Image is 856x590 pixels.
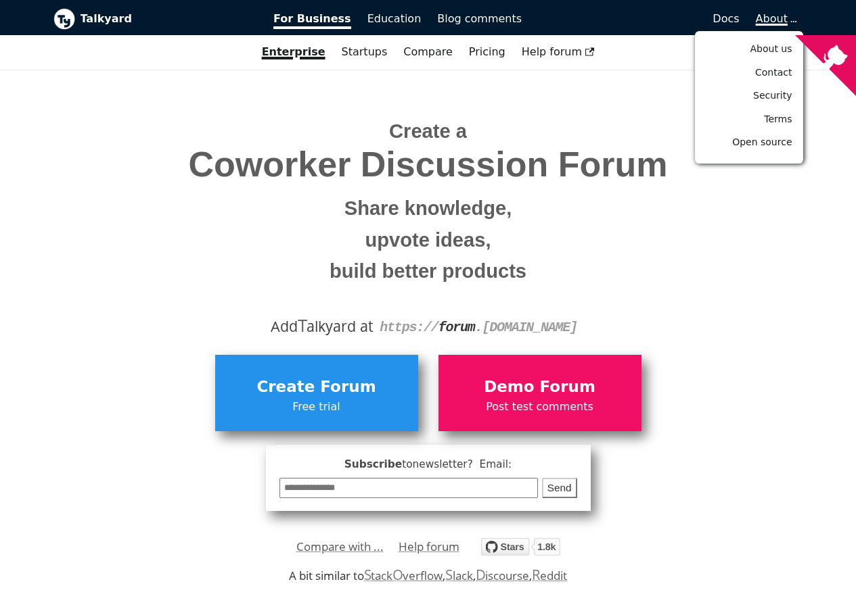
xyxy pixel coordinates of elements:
[764,114,792,124] span: Terms
[530,7,748,30] a: Docs
[542,478,577,499] button: Send
[389,120,467,142] span: Create a
[756,12,795,25] a: About
[476,568,529,583] a: Discourse
[254,41,334,64] a: Enterprise
[438,355,641,431] a: Demo ForumPost test comments
[700,39,798,59] a: About us
[514,41,603,64] a: Help forum
[81,10,255,28] b: Talkyard
[64,255,793,287] small: build better products
[437,12,522,25] span: Blog comments
[279,456,577,473] span: Subscribe
[481,540,560,560] a: Star debiki/talkyard on GitHub
[429,7,530,30] a: Blog comments
[713,12,739,25] span: Docs
[476,565,486,584] span: D
[53,8,75,30] img: Talkyard logo
[64,315,793,338] div: Add alkyard at
[64,193,793,224] small: Share knowledge,
[522,45,595,58] span: Help forum
[750,43,792,54] span: About us
[445,568,472,583] a: Slack
[367,12,422,25] span: Education
[700,109,798,130] a: Terms
[755,67,792,78] span: Contact
[64,145,793,184] span: Coworker Discussion Forum
[438,320,475,335] strong: forum
[273,12,351,29] span: For Business
[732,137,792,147] span: Open source
[359,7,430,30] a: Education
[364,565,371,584] span: S
[53,8,255,30] a: Talkyard logoTalkyard
[222,374,411,400] span: Create Forum
[445,565,453,584] span: S
[700,62,798,83] a: Contact
[380,320,577,335] code: https:// . [DOMAIN_NAME]
[700,132,798,153] a: Open source
[298,313,307,337] span: T
[481,538,560,556] img: talkyard.svg
[334,41,396,64] a: Startups
[461,41,514,64] a: Pricing
[532,568,567,583] a: Reddit
[222,398,411,416] span: Free trial
[296,537,384,557] a: Compare with ...
[445,398,635,416] span: Post test comments
[64,224,793,256] small: upvote ideas,
[399,537,459,557] a: Help forum
[403,45,453,58] a: Compare
[753,90,792,101] span: Security
[445,374,635,400] span: Demo Forum
[392,565,403,584] span: O
[532,565,541,584] span: R
[265,7,359,30] a: For Business
[215,355,418,431] a: Create ForumFree trial
[364,568,443,583] a: StackOverflow
[402,458,512,470] span: to newsletter ? Email:
[700,85,798,106] a: Security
